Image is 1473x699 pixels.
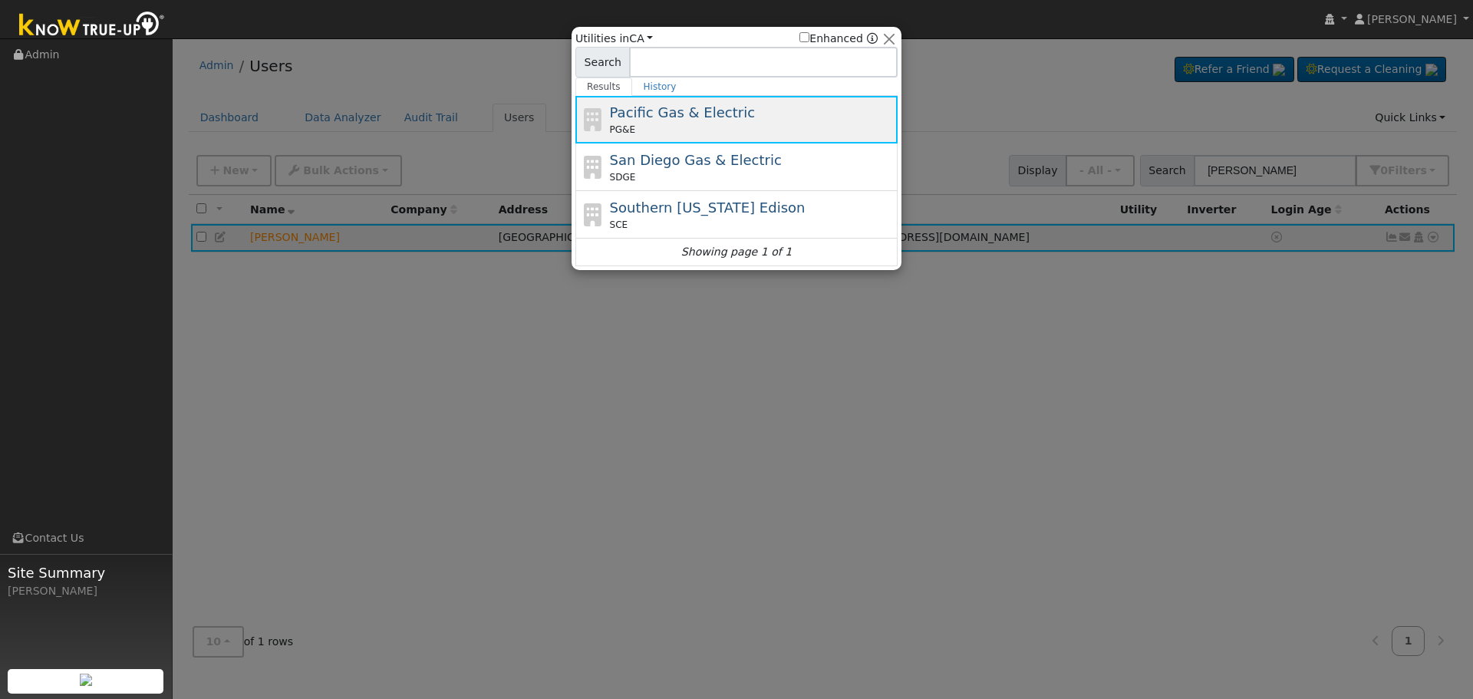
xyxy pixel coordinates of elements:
a: Enhanced Providers [867,32,878,45]
span: [PERSON_NAME] [1367,13,1457,25]
span: Pacific Gas & Electric [610,104,755,120]
span: Utilities in [575,31,653,47]
span: Show enhanced providers [799,31,878,47]
input: Enhanced [799,32,809,42]
label: Enhanced [799,31,863,47]
i: Showing page 1 of 1 [681,244,792,260]
span: SCE [610,218,628,232]
span: Search [575,47,630,77]
a: Results [575,77,632,96]
span: SDGE [610,170,636,184]
span: Southern [US_STATE] Edison [610,199,806,216]
div: [PERSON_NAME] [8,583,164,599]
span: PG&E [610,123,635,137]
a: CA [629,32,653,45]
span: San Diego Gas & Electric [610,152,782,168]
span: Site Summary [8,562,164,583]
a: History [632,77,688,96]
img: Know True-Up [12,8,173,43]
img: retrieve [80,674,92,686]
